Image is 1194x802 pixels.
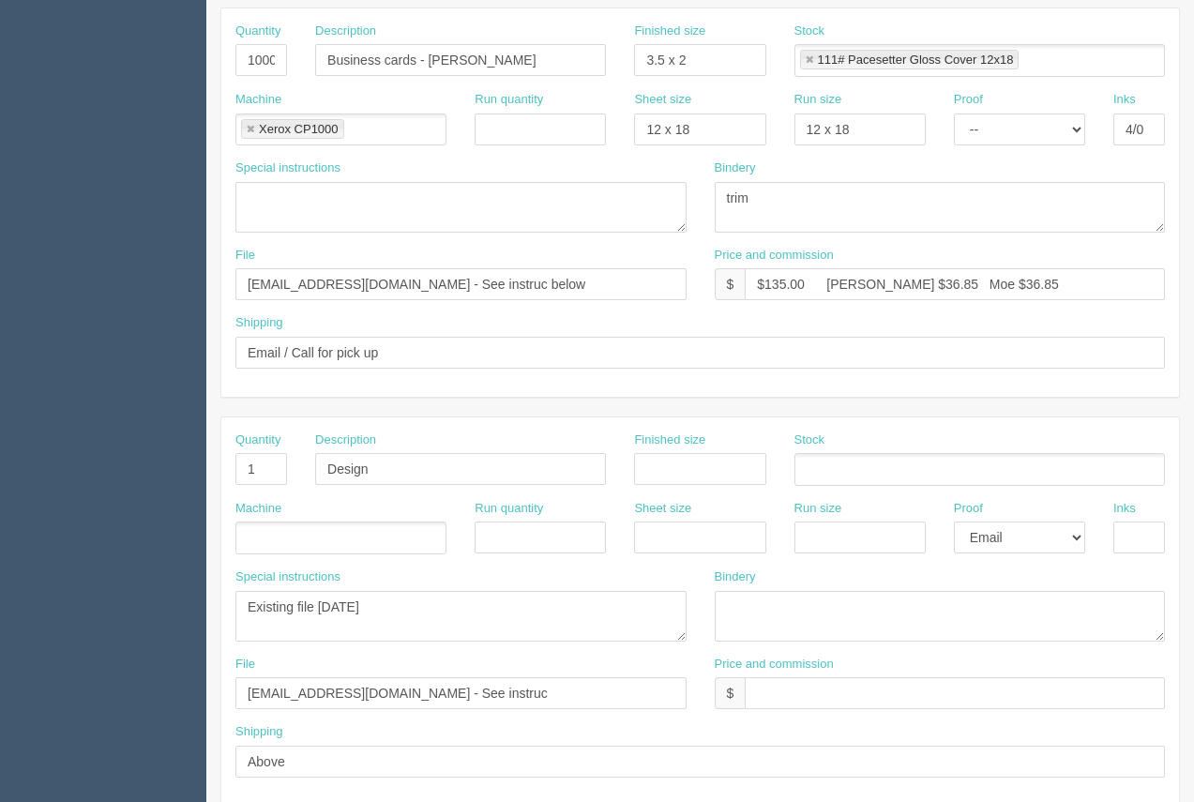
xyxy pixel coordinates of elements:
[235,431,280,449] label: Quantity
[315,23,376,40] label: Description
[715,568,756,586] label: Bindery
[634,91,691,109] label: Sheet size
[235,500,281,518] label: Machine
[1113,91,1136,109] label: Inks
[715,247,834,265] label: Price and commission
[715,182,1166,233] textarea: trim
[259,123,339,135] div: Xerox CP1000
[315,431,376,449] label: Description
[634,500,691,518] label: Sheet size
[715,159,756,177] label: Bindery
[715,656,834,673] label: Price and commission
[634,431,705,449] label: Finished size
[954,500,983,518] label: Proof
[235,23,280,40] label: Quantity
[235,656,255,673] label: File
[794,431,825,449] label: Stock
[794,23,825,40] label: Stock
[794,91,842,109] label: Run size
[818,53,1014,66] div: 111# Pacesetter Gloss Cover 12x18
[475,500,543,518] label: Run quantity
[634,23,705,40] label: Finished size
[235,159,340,177] label: Special instructions
[235,247,255,265] label: File
[235,91,281,109] label: Machine
[715,268,746,300] div: $
[235,723,283,741] label: Shipping
[235,591,687,642] textarea: Existing file [DATE]
[1113,500,1136,518] label: Inks
[235,314,283,332] label: Shipping
[715,677,746,709] div: $
[954,91,983,109] label: Proof
[475,91,543,109] label: Run quantity
[794,500,842,518] label: Run size
[235,568,340,586] label: Special instructions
